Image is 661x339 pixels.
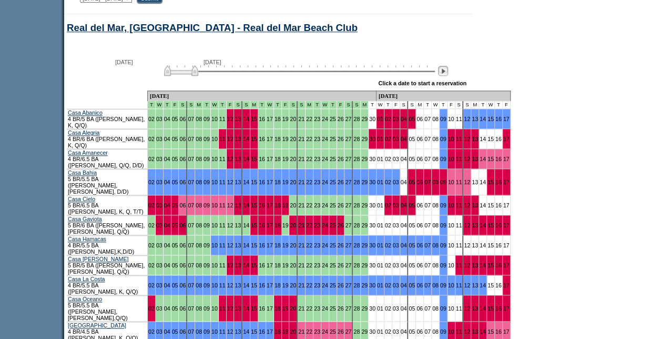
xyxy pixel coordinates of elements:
a: 13 [472,136,478,142]
a: Casa Hamacas [68,236,106,242]
a: 04 [164,136,170,142]
a: 17 [267,116,273,122]
a: 14 [480,179,486,185]
a: 05 [172,202,178,208]
a: 30 [369,202,375,208]
a: 09 [204,136,210,142]
a: 02 [148,136,155,142]
a: 03 [156,242,162,248]
a: 17 [267,202,273,208]
a: 18 [274,202,281,208]
a: 13 [472,222,478,228]
a: Casa Amanecer [68,149,108,156]
a: 09 [440,222,446,228]
a: 09 [440,202,446,208]
a: 13 [235,116,241,122]
a: 05 [172,222,178,228]
a: 15 [487,222,494,228]
a: 14 [243,242,249,248]
a: 14 [243,202,249,208]
a: 18 [274,136,281,142]
a: 26 [338,136,344,142]
a: 05 [409,179,415,185]
a: 29 [361,202,368,208]
a: 08 [196,222,202,228]
a: 11 [219,179,226,185]
a: 05 [172,116,178,122]
a: 11 [219,136,226,142]
a: 19 [282,202,289,208]
a: 06 [416,202,423,208]
a: 17 [267,222,273,228]
a: 14 [243,116,249,122]
a: 07 [424,156,431,162]
a: 06 [416,156,423,162]
a: 04 [401,222,407,228]
a: 02 [385,179,391,185]
a: 11 [456,136,462,142]
a: 05 [172,136,178,142]
a: 17 [503,136,510,142]
a: 30 [369,179,375,185]
a: 14 [243,222,249,228]
a: 05 [172,179,178,185]
a: 23 [314,202,320,208]
a: 05 [172,242,178,248]
a: 23 [314,179,320,185]
a: 15 [251,179,257,185]
a: 22 [306,156,312,162]
a: 14 [243,156,249,162]
a: 09 [204,179,210,185]
a: 18 [274,179,281,185]
a: 04 [164,242,170,248]
a: 26 [338,179,344,185]
a: 12 [464,179,470,185]
a: 20 [290,222,296,228]
a: 11 [219,242,226,248]
a: 09 [440,179,446,185]
a: 06 [416,116,423,122]
a: 21 [298,156,304,162]
a: 16 [495,136,502,142]
a: 12 [227,179,233,185]
a: 03 [156,156,162,162]
a: 20 [290,136,296,142]
a: 16 [259,136,265,142]
a: 08 [432,116,439,122]
a: 19 [282,136,289,142]
a: 23 [314,116,320,122]
a: 12 [464,202,470,208]
a: 24 [322,202,328,208]
a: 05 [172,156,178,162]
a: 02 [385,202,391,208]
a: 12 [464,116,470,122]
a: 17 [503,156,510,162]
a: 07 [424,179,431,185]
a: 17 [267,136,273,142]
a: 13 [235,179,241,185]
a: 13 [472,116,478,122]
a: Casa Gaviota [68,216,102,222]
a: 04 [401,156,407,162]
a: 01 [377,156,383,162]
a: 25 [330,136,336,142]
a: Real del Mar, [GEOGRAPHIC_DATA] - Real del Mar Beach Club [67,22,358,33]
a: 24 [322,222,328,228]
a: 12 [227,136,233,142]
a: 16 [495,222,502,228]
a: 04 [401,136,407,142]
a: 03 [156,222,162,228]
a: 12 [227,222,233,228]
a: 11 [456,156,462,162]
a: 26 [338,202,344,208]
a: 13 [472,202,478,208]
a: 27 [345,116,351,122]
a: 17 [503,202,510,208]
a: 03 [156,136,162,142]
a: 01 [377,179,383,185]
a: 07 [188,116,194,122]
a: 16 [495,116,502,122]
a: 25 [330,202,336,208]
a: 29 [361,116,368,122]
a: 09 [440,136,446,142]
